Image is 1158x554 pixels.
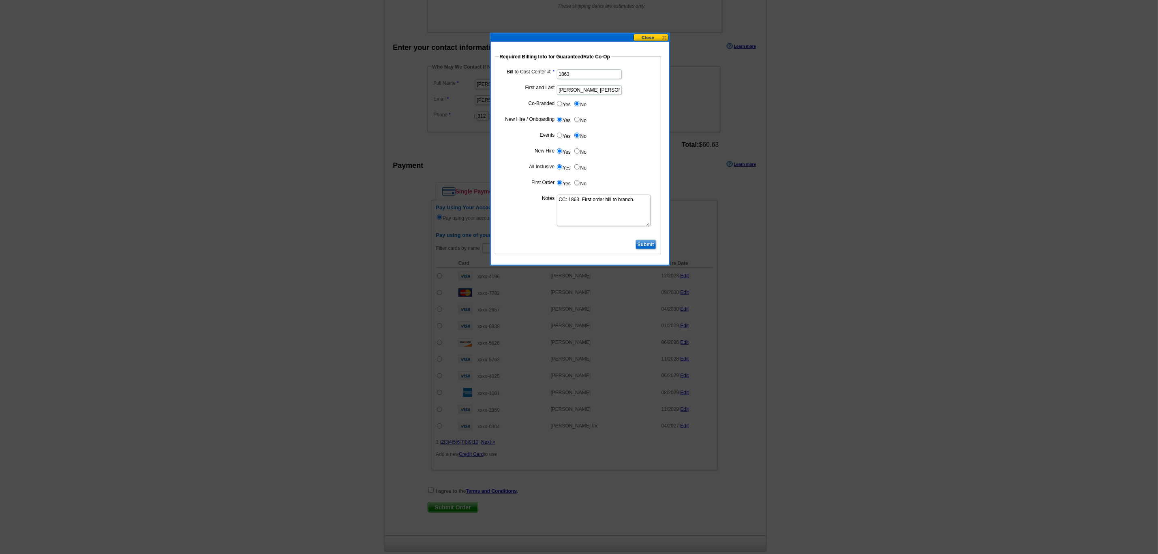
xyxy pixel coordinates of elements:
[574,117,580,122] input: No
[574,131,586,140] label: No
[501,116,555,123] label: New Hire / Onboarding
[556,178,571,187] label: Yes
[557,164,562,170] input: Yes
[557,180,562,185] input: Yes
[499,53,611,60] legend: Required Billing Info for GuaranteedRate Co-Op
[556,99,571,108] label: Yes
[574,99,586,108] label: No
[556,115,571,124] label: Yes
[574,148,580,154] input: No
[574,164,580,170] input: No
[556,131,571,140] label: Yes
[574,162,586,172] label: No
[556,146,571,156] label: Yes
[501,131,555,139] label: Events
[557,117,562,122] input: Yes
[636,240,656,249] input: Submit
[501,179,555,186] label: First Order
[557,148,562,154] input: Yes
[501,147,555,155] label: New Hire
[557,133,562,138] input: Yes
[574,101,580,106] input: No
[501,100,555,107] label: Co-Branded
[501,84,555,91] label: First and Last
[556,162,571,172] label: Yes
[501,68,555,75] label: Bill to Cost Center #:
[557,101,562,106] input: Yes
[574,180,580,185] input: No
[574,146,586,156] label: No
[574,133,580,138] input: No
[574,178,586,187] label: No
[501,163,555,170] label: All Inclusive
[996,365,1158,554] iframe: LiveChat chat widget
[574,115,586,124] label: No
[501,195,555,202] label: Notes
